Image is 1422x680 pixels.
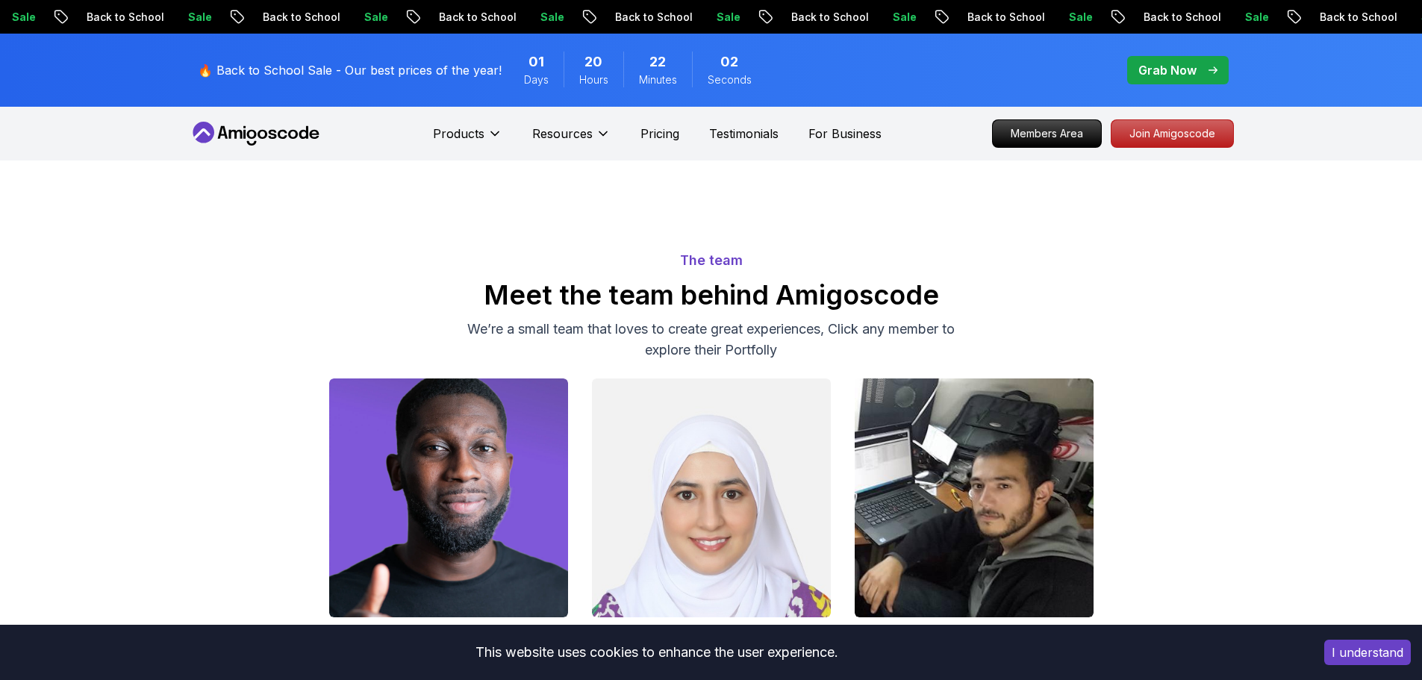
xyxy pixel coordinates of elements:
[532,125,611,155] button: Resources
[708,72,752,87] span: Seconds
[675,10,723,25] p: Sale
[45,10,146,25] p: Back to School
[433,125,502,155] button: Products
[198,61,502,79] p: 🔥 Back to School Sale - Our best prices of the year!
[528,52,544,72] span: 1 Days
[592,378,831,617] img: Chaimaa Safi_team
[322,10,370,25] p: Sale
[855,378,1094,617] img: Ömer Fadil_team
[189,250,1234,271] p: The team
[926,10,1027,25] p: Back to School
[749,10,851,25] p: Back to School
[992,119,1102,148] a: Members Area
[1111,120,1233,147] p: Join Amigoscode
[851,10,899,25] p: Sale
[709,125,779,143] a: Testimonials
[433,125,484,143] p: Products
[1027,10,1075,25] p: Sale
[499,10,546,25] p: Sale
[1111,119,1234,148] a: Join Amigoscode
[1138,61,1197,79] p: Grab Now
[993,120,1101,147] p: Members Area
[329,378,568,617] img: Nelson Djalo_team
[640,125,679,143] a: Pricing
[532,125,593,143] p: Resources
[649,52,666,72] span: 22 Minutes
[11,636,1302,669] div: This website uses cookies to enhance the user experience.
[1278,10,1379,25] p: Back to School
[1102,10,1203,25] p: Back to School
[639,72,677,87] span: Minutes
[1324,640,1411,665] button: Accept cookies
[189,280,1234,310] h2: Meet the team behind Amigoscode
[1203,10,1251,25] p: Sale
[221,10,322,25] p: Back to School
[524,72,549,87] span: Days
[397,10,499,25] p: Back to School
[720,52,738,72] span: 2 Seconds
[808,125,882,143] a: For Business
[146,10,194,25] p: Sale
[579,72,608,87] span: Hours
[461,319,962,361] p: We’re a small team that loves to create great experiences, Click any member to explore their Port...
[584,52,602,72] span: 20 Hours
[573,10,675,25] p: Back to School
